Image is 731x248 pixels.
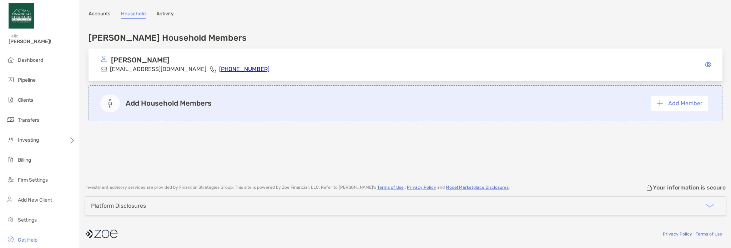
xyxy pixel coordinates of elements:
[9,3,34,29] img: Zoe Logo
[126,99,212,108] p: Add Household Members
[18,97,33,103] span: Clients
[651,96,708,111] button: Add Member
[101,66,107,72] img: email icon
[18,237,37,243] span: Get Help
[663,232,692,237] a: Privacy Policy
[6,215,15,224] img: settings icon
[85,185,510,190] p: Investment advisory services are provided by Financial Strategies Group . This site is powered by...
[6,75,15,84] img: pipeline icon
[18,77,36,83] span: Pipeline
[18,137,39,143] span: Investing
[210,66,216,72] img: phone icon
[18,117,39,123] span: Transfers
[101,56,107,62] img: avatar icon
[6,155,15,164] img: billing icon
[89,33,247,43] h4: [PERSON_NAME] Household Members
[111,56,170,65] p: [PERSON_NAME]
[18,197,52,203] span: Add New Client
[6,135,15,144] img: investing icon
[6,175,15,184] img: firm-settings icon
[110,65,206,74] p: [EMAIL_ADDRESS][DOMAIN_NAME]
[18,177,48,183] span: Firm Settings
[6,95,15,104] img: clients icon
[6,195,15,204] img: add_new_client icon
[706,202,714,210] img: icon arrow
[407,185,436,190] a: Privacy Policy
[18,57,43,63] span: Dashboard
[156,11,174,19] a: Activity
[18,157,31,163] span: Billing
[121,11,146,19] a: Household
[6,115,15,124] img: transfers icon
[657,100,663,106] img: button icon
[6,55,15,64] img: dashboard icon
[91,202,146,209] div: Platform Disclosures
[85,226,117,242] img: company logo
[653,184,726,191] p: Your information is secure
[696,232,722,237] a: Terms of Use
[446,185,509,190] a: Model Marketplace Disclosures
[100,94,120,112] img: add member icon
[89,11,110,19] a: Accounts
[219,66,269,72] a: [PHONE_NUMBER]
[18,217,37,223] span: Settings
[6,235,15,244] img: get-help icon
[9,39,75,45] span: [PERSON_NAME]!
[377,185,404,190] a: Terms of Use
